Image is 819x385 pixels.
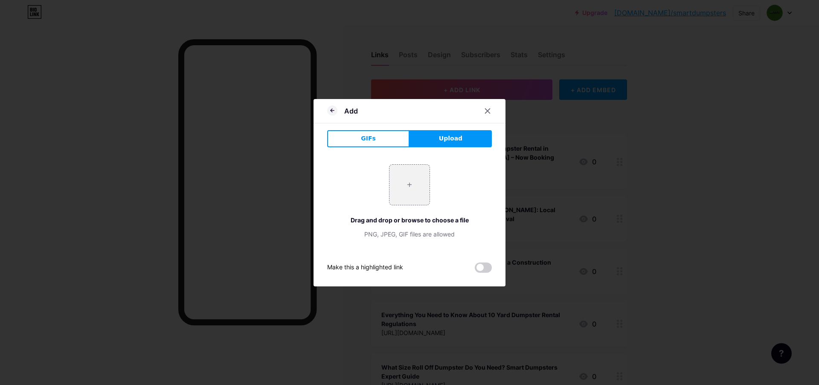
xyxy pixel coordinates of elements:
div: Add [344,106,358,116]
button: GIFs [327,130,409,147]
span: GIFs [361,134,376,143]
div: PNG, JPEG, GIF files are allowed [327,230,492,239]
span: Upload [439,134,462,143]
button: Upload [409,130,492,147]
div: Drag and drop or browse to choose a file [327,216,492,225]
div: Make this a highlighted link [327,262,403,273]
